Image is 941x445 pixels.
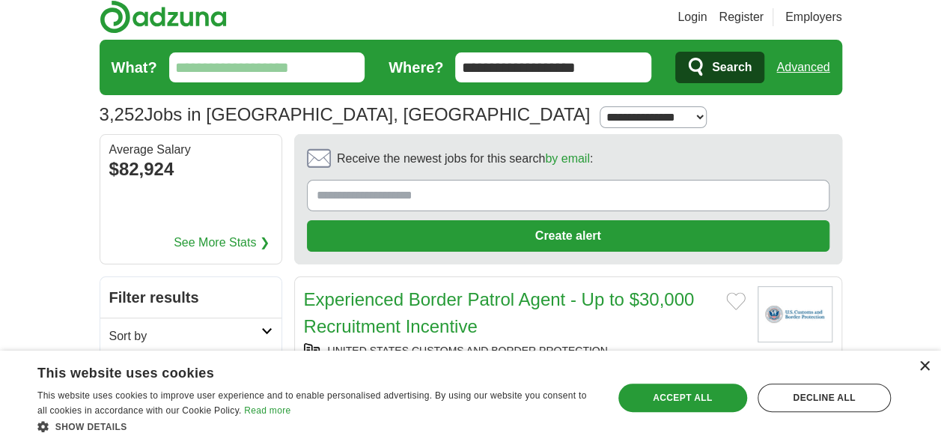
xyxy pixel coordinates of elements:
[37,360,558,382] div: This website uses cookies
[100,101,144,128] span: 3,252
[618,384,747,412] div: Accept all
[304,289,695,336] a: Experienced Border Patrol Agent - Up to $30,000 Recruitment Incentive
[37,419,596,434] div: Show details
[100,104,591,124] h1: Jobs in [GEOGRAPHIC_DATA], [GEOGRAPHIC_DATA]
[633,15,926,246] iframe: Boîte de dialogue "Se connecter avec Google"
[55,422,127,432] span: Show details
[719,8,764,26] a: Register
[337,150,593,168] span: Receive the newest jobs for this search :
[109,156,272,183] div: $82,924
[328,345,608,357] a: UNITED STATES CUSTOMS AND BORDER PROTECTION
[758,286,832,342] img: U.S. Customs and Border Protection logo
[545,152,590,165] a: by email
[919,361,930,372] div: Close
[389,56,443,79] label: Where?
[785,8,842,26] a: Employers
[37,390,586,416] span: This website uses cookies to improve user experience and to enable personalised advertising. By u...
[112,56,157,79] label: What?
[677,8,707,26] a: Login
[244,405,290,416] a: Read more, opens a new window
[758,384,891,412] div: Decline all
[100,277,281,318] h2: Filter results
[726,292,746,310] button: Add to favorite jobs
[174,234,269,252] a: See More Stats ❯
[109,327,261,345] h2: Sort by
[100,318,281,354] a: Sort by
[109,144,272,156] div: Average Salary
[307,220,829,252] button: Create alert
